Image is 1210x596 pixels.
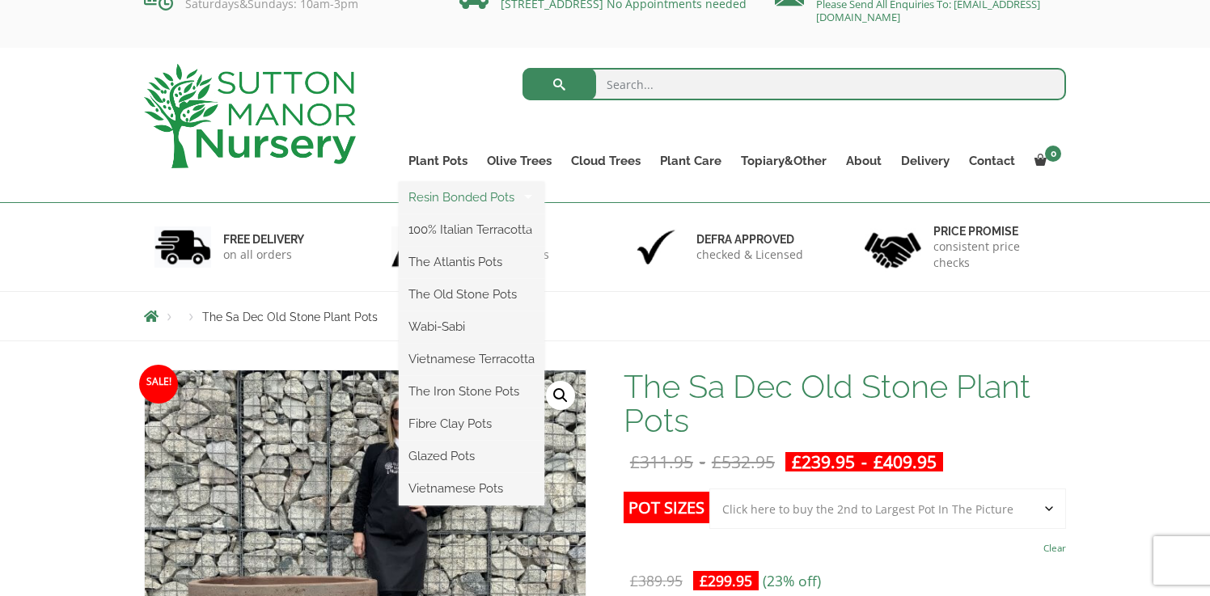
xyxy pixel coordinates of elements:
[399,150,477,172] a: Plant Pots
[399,476,544,501] a: Vietnamese Pots
[628,226,684,268] img: 3.jpg
[139,365,178,404] span: Sale!
[624,452,781,471] del: -
[624,492,709,523] label: Pot Sizes
[712,450,721,473] span: £
[546,381,575,410] a: View full-screen image gallery
[391,226,448,268] img: 2.jpg
[399,250,544,274] a: The Atlantis Pots
[630,571,683,590] bdi: 389.95
[399,444,544,468] a: Glazed Pots
[1045,146,1061,162] span: 0
[399,379,544,404] a: The Iron Stone Pots
[792,450,855,473] bdi: 239.95
[399,347,544,371] a: Vietnamese Terracotta
[933,239,1056,271] p: consistent price checks
[874,450,937,473] bdi: 409.95
[933,224,1056,239] h6: Price promise
[624,370,1066,437] h1: The Sa Dec Old Stone Plant Pots
[792,450,802,473] span: £
[712,450,775,473] bdi: 532.95
[874,450,883,473] span: £
[1043,537,1066,560] a: Clear options
[696,232,803,247] h6: Defra approved
[865,222,921,272] img: 4.jpg
[399,282,544,306] a: The Old Stone Pots
[836,150,891,172] a: About
[959,150,1025,172] a: Contact
[399,218,544,242] a: 100% Italian Terracotta
[477,150,561,172] a: Olive Trees
[696,247,803,263] p: checked & Licensed
[154,226,211,268] img: 1.jpg
[522,68,1067,100] input: Search...
[650,150,731,172] a: Plant Care
[144,310,1066,323] nav: Breadcrumbs
[144,64,356,168] img: logo
[630,450,693,473] bdi: 311.95
[399,315,544,339] a: Wabi-Sabi
[202,311,378,323] span: The Sa Dec Old Stone Plant Pots
[223,232,304,247] h6: FREE DELIVERY
[630,571,638,590] span: £
[630,450,640,473] span: £
[731,150,836,172] a: Topiary&Other
[1025,150,1066,172] a: 0
[763,571,821,590] span: (23% off)
[700,571,708,590] span: £
[700,571,752,590] bdi: 299.95
[785,452,943,471] ins: -
[399,412,544,436] a: Fibre Clay Pots
[223,247,304,263] p: on all orders
[399,185,544,209] a: Resin Bonded Pots
[891,150,959,172] a: Delivery
[561,150,650,172] a: Cloud Trees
